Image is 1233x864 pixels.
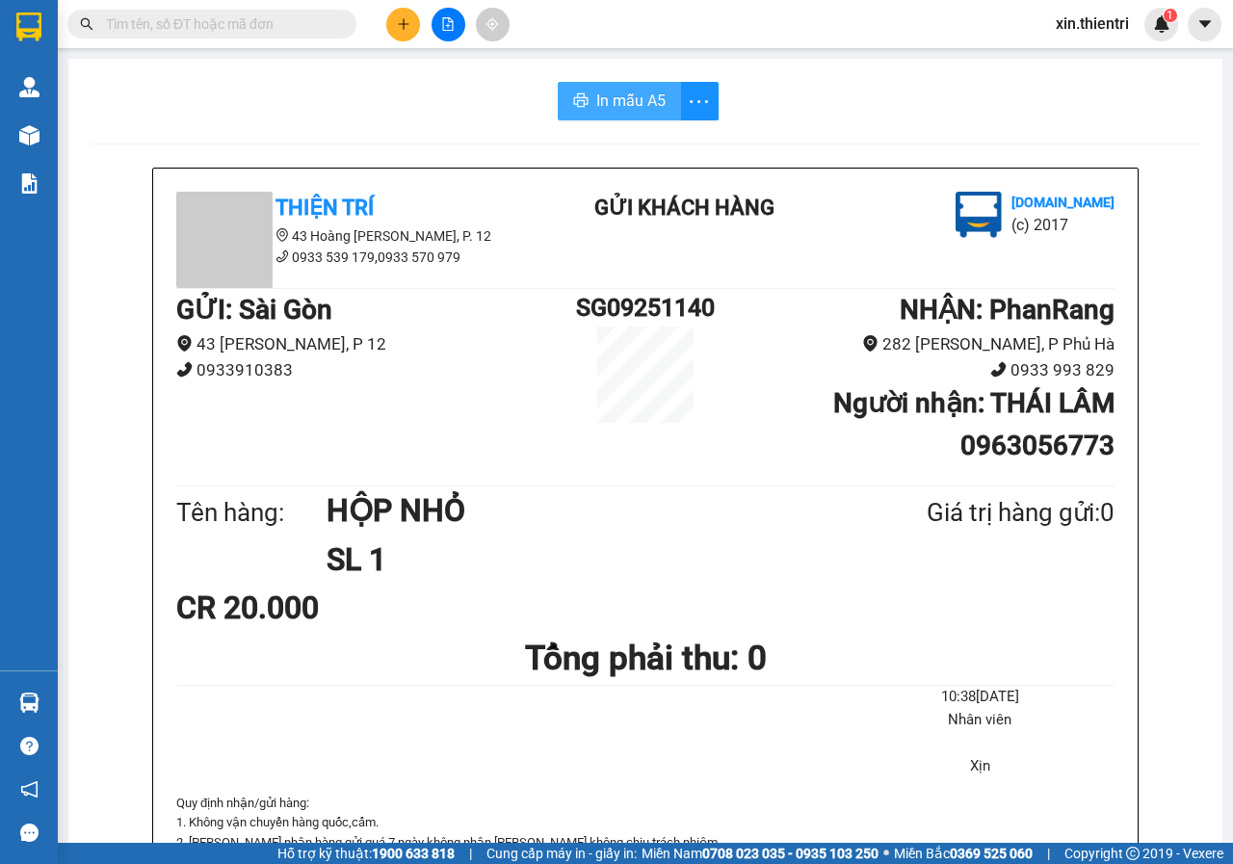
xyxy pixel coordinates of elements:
[833,387,1115,461] b: Người nhận : THÁI LÂM 0963056773
[176,357,567,383] li: 0933910383
[833,493,1115,533] div: Giá trị hàng gửi: 0
[20,737,39,755] span: question-circle
[558,82,681,120] button: printerIn mẫu A5
[176,813,1115,832] p: 1. Không vận chuyển hàng quốc,cấm.
[1164,9,1177,22] sup: 1
[176,361,193,378] span: phone
[846,755,1115,778] li: Xịn
[1126,847,1140,860] span: copyright
[1153,15,1170,33] img: icon-new-feature
[723,357,1115,383] li: 0933 993 829
[469,843,472,864] span: |
[1011,195,1115,210] b: [DOMAIN_NAME]
[20,824,39,842] span: message
[275,228,289,242] span: environment
[681,90,718,114] span: more
[900,294,1115,326] b: NHẬN : PhanRang
[1011,213,1115,237] li: (c) 2017
[990,361,1007,378] span: phone
[883,850,889,857] span: ⚪️
[486,843,637,864] span: Cung cấp máy in - giấy in:
[176,335,193,352] span: environment
[176,833,1115,852] p: 2. [PERSON_NAME] nhận hàng gửi quá 7 ngày không nhận,[PERSON_NAME] không chịu trách nhiệm.
[846,686,1115,709] li: 10:38[DATE]
[485,17,499,31] span: aim
[432,8,465,41] button: file-add
[275,196,374,220] b: Thiện Trí
[642,843,879,864] span: Miền Nam
[19,77,39,97] img: warehouse-icon
[1167,9,1173,22] span: 1
[176,294,332,326] b: GỬI : Sài Gòn
[846,709,1115,732] li: Nhân viên
[702,846,879,861] strong: 0708 023 035 - 0935 103 250
[106,13,333,35] input: Tìm tên, số ĐT hoặc mã đơn
[956,192,1002,238] img: logo.jpg
[80,17,93,31] span: search
[176,632,1115,685] h1: Tổng phải thu: 0
[594,196,774,220] b: Gửi khách hàng
[596,89,666,113] span: In mẫu A5
[176,493,327,533] div: Tên hàng:
[176,225,523,247] li: 43 Hoàng [PERSON_NAME], P. 12
[176,247,523,268] li: 0933 539 179,0933 570 979
[1188,8,1221,41] button: caret-down
[476,8,510,41] button: aim
[176,584,485,632] div: CR 20.000
[386,8,420,41] button: plus
[723,331,1115,357] li: 282 [PERSON_NAME], P Phủ Hà
[19,125,39,145] img: warehouse-icon
[573,92,589,111] span: printer
[327,536,833,584] h1: SL 1
[1040,12,1144,36] span: xin.thientri
[277,843,455,864] span: Hỗ trợ kỹ thuật:
[20,780,39,799] span: notification
[176,331,567,357] li: 43 [PERSON_NAME], P 12
[397,17,410,31] span: plus
[1196,15,1214,33] span: caret-down
[894,843,1033,864] span: Miền Bắc
[275,249,289,263] span: phone
[16,13,41,41] img: logo-vxr
[327,486,833,535] h1: HỘP NHỎ
[567,289,723,327] h1: SG09251140
[680,82,719,120] button: more
[862,335,879,352] span: environment
[441,17,455,31] span: file-add
[372,846,455,861] strong: 1900 633 818
[950,846,1033,861] strong: 0369 525 060
[19,173,39,194] img: solution-icon
[1047,843,1050,864] span: |
[19,693,39,713] img: warehouse-icon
